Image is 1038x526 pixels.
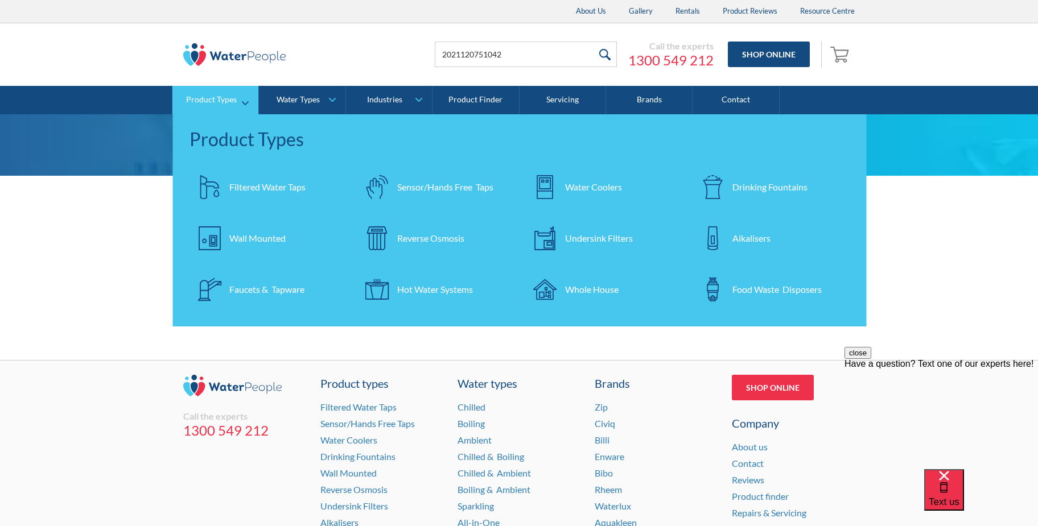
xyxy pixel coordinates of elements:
div: Filtered Water Taps [229,180,306,194]
div: Product Types [186,95,237,105]
div: Company [732,415,855,432]
a: Boiling & Ambient [458,484,530,495]
a: Filtered Water Taps [320,401,397,412]
a: Zip [595,401,608,412]
a: Food Waste Disposers [693,270,849,309]
div: Water Coolers [565,180,622,194]
a: Contact [693,86,779,114]
div: Sensor/Hands Free Taps [397,180,493,194]
a: 1300 549 212 [183,422,306,439]
a: Sparkling [458,500,494,511]
a: Faucets & Tapware [190,270,346,309]
a: Water Types [259,86,345,114]
a: Industries [346,86,432,114]
a: About us [732,441,768,452]
a: Shop Online [728,42,810,67]
a: Shop Online [732,375,814,400]
a: Drinking Fountains [693,167,849,207]
a: Water types [458,375,580,392]
a: Chilled & Ambient [458,467,531,478]
div: Water Types [277,95,320,105]
div: Undersink Filters [565,231,633,245]
a: 1300 549 212 [628,52,714,69]
div: Industries [367,95,402,105]
a: Alkalisers [693,218,849,258]
iframe: podium webchat widget prompt [845,347,1038,483]
div: Call the experts [183,411,306,422]
div: Product Types [190,126,849,153]
a: Repairs & Servicing [732,507,806,518]
img: shopping cart [830,45,852,63]
a: Rheem [595,484,622,495]
div: Call the experts [628,40,714,52]
a: Water Coolers [525,167,682,207]
a: Enware [595,451,624,462]
a: Brands [606,86,693,114]
div: Whole House [565,283,619,296]
a: Chilled & Boiling [458,451,524,462]
nav: Product Types [172,114,866,326]
a: Undersink Filters [320,500,388,511]
input: Search products [435,42,617,67]
a: Civiq [595,418,615,429]
a: Product Finder [432,86,519,114]
a: Wall Mounted [320,467,377,478]
div: Brands [595,375,718,392]
a: Water Coolers [320,434,377,445]
a: Filtered Water Taps [190,167,346,207]
a: Bibo [595,467,613,478]
a: Billi [595,434,609,445]
a: Reverse Osmosis [357,218,514,258]
iframe: podium webchat widget bubble [924,469,1038,526]
div: Alkalisers [732,231,771,245]
div: Wall Mounted [229,231,286,245]
a: Product finder [732,491,789,502]
a: Wall Mounted [190,218,346,258]
div: Food Waste Disposers [732,283,822,296]
a: Boiling [458,418,485,429]
a: Reviews [732,474,764,485]
a: Whole House [525,270,682,309]
a: Servicing [520,86,606,114]
a: Sensor/Hands Free Taps [320,418,415,429]
a: Chilled [458,401,485,412]
div: Faucets & Tapware [229,283,304,296]
a: Product Types [172,86,258,114]
a: Product types [320,375,443,392]
div: Drinking Fountains [732,180,808,194]
a: Reverse Osmosis [320,484,388,495]
a: Open empty cart [827,41,855,68]
a: Ambient [458,434,492,445]
a: Contact [732,458,764,469]
a: Drinking Fountains [320,451,396,462]
div: Hot Water Systems [397,283,473,296]
a: Waterlux [595,500,631,511]
div: Reverse Osmosis [397,231,464,245]
a: Hot Water Systems [357,270,514,309]
a: Sensor/Hands Free Taps [357,167,514,207]
a: Undersink Filters [525,218,682,258]
img: The Water People [183,43,286,66]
